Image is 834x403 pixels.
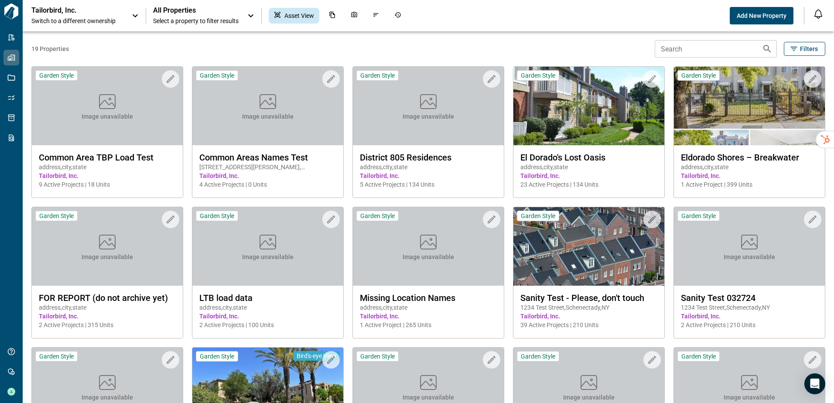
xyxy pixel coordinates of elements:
span: Garden Style [521,212,555,220]
span: Sanity Test - Please, don't touch [520,293,657,303]
button: Add New Property [730,7,793,24]
span: Image unavailable [242,253,294,261]
span: 23 Active Projects | 134 Units [520,180,657,189]
span: Image unavailable [82,393,133,402]
span: Garden Style [200,352,234,360]
span: Garden Style [681,212,716,220]
span: Image unavailable [724,253,775,261]
span: Garden Style [521,72,555,79]
div: Documents [324,8,341,24]
span: Garden Style [39,352,74,360]
span: Garden Style [681,72,716,79]
span: Tailorbird, Inc. [681,171,818,180]
span: 1234 Test Street , Schenectady , NY [520,303,657,312]
div: Job History [389,8,407,24]
span: Missing Location Names [360,293,497,303]
img: property-asset [513,67,664,145]
span: El Dorado's Lost Oasis [520,152,657,163]
span: Eldorado Shores – Breakwater [681,152,818,163]
span: Image unavailable [403,393,454,402]
span: Image unavailable [724,393,775,402]
span: Common Areas Names Test [199,152,336,163]
span: Filters [800,44,818,53]
span: Garden Style [521,352,555,360]
span: Image unavailable [403,112,454,121]
span: address , city , state [199,303,336,312]
span: Add New Property [737,11,786,20]
span: 2 Active Projects | 315 Units [39,321,176,329]
span: Tailorbird, Inc. [681,312,818,321]
span: LTB load data [199,293,336,303]
span: Tailorbird, Inc. [39,312,176,321]
span: Tailorbird, Inc. [520,312,657,321]
span: 9 Active Projects | 18 Units [39,180,176,189]
div: Issues & Info [367,8,385,24]
span: Image unavailable [82,112,133,121]
span: 1 Active Project | 399 Units [681,180,818,189]
span: 4 Active Projects | 0 Units [199,180,336,189]
span: 1 Active Project | 265 Units [360,321,497,329]
div: Photos [345,8,363,24]
span: Asset View [284,11,314,20]
span: 2 Active Projects | 210 Units [681,321,818,329]
span: All Properties [153,6,239,15]
button: Search properties [759,40,776,58]
div: Asset View [269,8,319,24]
span: [STREET_ADDRESS][PERSON_NAME] , [GEOGRAPHIC_DATA] , NJ [199,163,336,171]
span: Garden Style [200,72,234,79]
span: Sanity Test 032724 [681,293,818,303]
img: property-asset [513,207,664,286]
span: address , city , state [360,303,497,312]
span: Tailorbird, Inc. [360,312,497,321]
span: Garden Style [360,352,395,360]
img: property-asset [674,67,825,145]
span: address , city , state [360,163,497,171]
span: Garden Style [200,212,234,220]
span: address , city , state [681,163,818,171]
p: Tailorbird, Inc. [31,6,110,15]
span: Tailorbird, Inc. [520,171,657,180]
span: Tailorbird, Inc. [360,171,497,180]
span: address , city , state [39,163,176,171]
span: Tailorbird, Inc. [199,171,336,180]
span: 5 Active Projects | 134 Units [360,180,497,189]
span: Common Area TBP Load Test [39,152,176,163]
span: Image unavailable [82,253,133,261]
span: 19 Properties [31,44,651,53]
span: Select a property to filter results [153,17,239,25]
span: Garden Style [39,212,74,220]
button: Open notification feed [811,7,825,21]
span: Tailorbird, Inc. [39,171,176,180]
div: Open Intercom Messenger [804,373,825,394]
span: 39 Active Projects | 210 Units [520,321,657,329]
span: District 805 Residences [360,152,497,163]
span: Image unavailable [563,393,615,402]
span: Image unavailable [403,253,454,261]
button: Filters [784,42,825,56]
span: Garden Style [681,352,716,360]
span: Image unavailable [242,112,294,121]
span: Garden Style [360,72,395,79]
span: Garden Style [360,212,395,220]
span: Garden Style [39,72,74,79]
span: address , city , state [39,303,176,312]
span: 1234 Test Street , Schenectady , NY [681,303,818,312]
span: address , city , state [520,163,657,171]
span: Switch to a different ownership [31,17,123,25]
span: 2 Active Projects | 100 Units [199,321,336,329]
span: Tailorbird, Inc. [199,312,336,321]
span: FOR REPORT (do not archive yet) [39,293,176,303]
span: Bird's-eye View [297,352,336,360]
